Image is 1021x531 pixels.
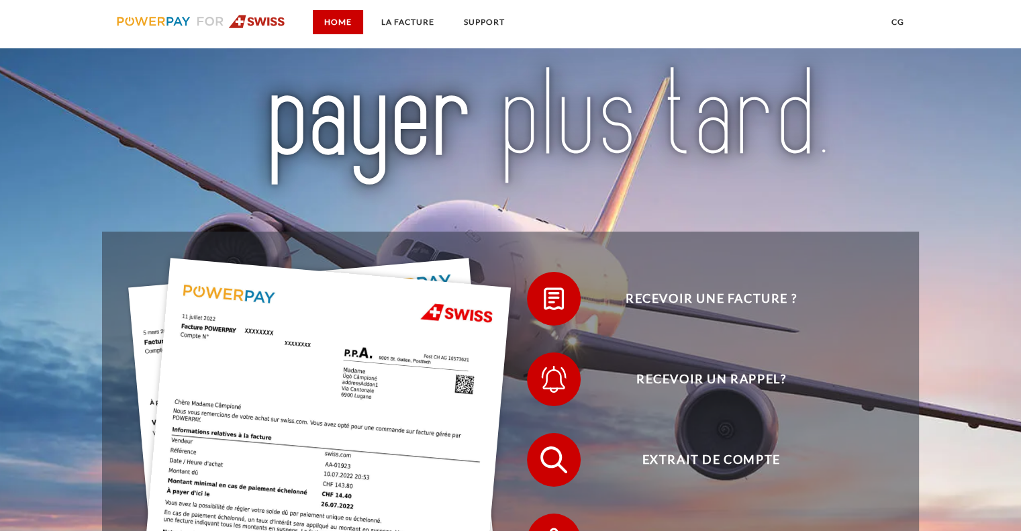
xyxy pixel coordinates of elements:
[546,433,875,487] span: Extrait de compte
[313,10,363,34] a: Home
[527,433,876,487] button: Extrait de compte
[537,363,571,396] img: qb_bell.svg
[546,272,875,326] span: Recevoir une facture ?
[527,272,876,326] button: Recevoir une facture ?
[546,352,875,406] span: Recevoir un rappel?
[537,443,571,477] img: qb_search.svg
[452,10,516,34] a: SUPPORT
[117,15,285,28] img: logo-swiss.svg
[527,352,876,406] button: Recevoir un rappel?
[537,282,571,316] img: qb_bill.svg
[370,10,446,34] a: LA FACTURE
[880,10,916,34] a: CG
